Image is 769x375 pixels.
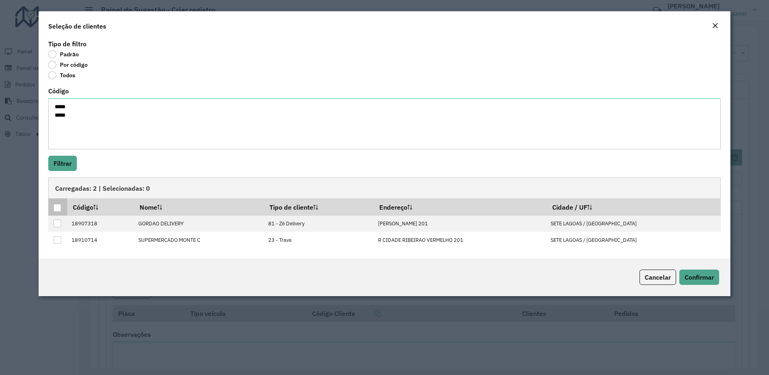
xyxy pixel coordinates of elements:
[547,198,721,215] th: Cidade / UF
[685,273,714,281] span: Confirmar
[374,232,546,248] td: R CIDADE RIBEIRAO VERMELHO 201
[67,232,134,248] td: 18910714
[639,270,676,285] button: Cancelar
[264,216,374,232] td: 81 - Zé Delivery
[709,21,721,31] button: Close
[134,216,264,232] td: GORDAO DELIVERY
[67,198,134,215] th: Código
[134,198,264,215] th: Nome
[48,39,86,49] label: Tipo de filtro
[48,71,75,79] label: Todos
[679,270,719,285] button: Confirmar
[547,232,721,248] td: SETE LAGOAS / [GEOGRAPHIC_DATA]
[48,156,77,171] button: Filtrar
[134,232,264,248] td: SUPERMERCADO MONTE C
[48,50,79,58] label: Padrão
[48,21,106,31] h4: Seleção de clientes
[547,216,721,232] td: SETE LAGOAS / [GEOGRAPHIC_DATA]
[48,177,721,198] div: Carregadas: 2 | Selecionadas: 0
[712,23,718,29] em: Fechar
[264,198,374,215] th: Tipo de cliente
[374,198,546,215] th: Endereço
[48,86,69,96] label: Código
[67,216,134,232] td: 18907318
[374,216,546,232] td: [PERSON_NAME] 201
[48,61,88,69] label: Por código
[264,232,374,248] td: 23 - Trava
[645,273,671,281] span: Cancelar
